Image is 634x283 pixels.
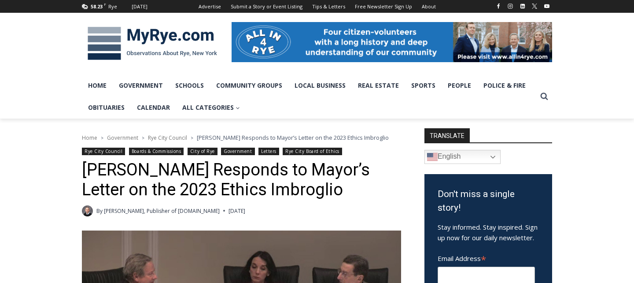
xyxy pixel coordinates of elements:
a: Rye City Council [148,134,187,141]
a: X [529,1,540,11]
label: Email Address [438,249,535,265]
a: Sports [405,74,442,97]
a: All Categories [176,97,246,119]
a: Government [221,148,254,155]
a: Government [107,134,138,141]
a: Instagram [505,1,516,11]
a: [PERSON_NAME], Publisher of [DOMAIN_NAME] [104,207,220,215]
a: English [424,150,501,164]
span: By [96,207,103,215]
a: Home [82,134,97,141]
img: en [427,152,438,162]
a: Letters [258,148,279,155]
div: [DATE] [132,3,147,11]
span: [PERSON_NAME] Responds to Mayor’s Letter on the 2023 Ethics Imbroglio [197,134,389,141]
span: > [142,135,144,141]
h3: Don't miss a single story! [438,187,539,215]
img: All in for Rye [232,22,552,62]
a: Rye City Board of Ethics [283,148,342,155]
p: Stay informed. Stay inspired. Sign up now for our daily newsletter. [438,222,539,243]
a: Police & Fire [477,74,532,97]
span: F [104,2,106,7]
nav: Primary Navigation [82,74,536,119]
span: > [191,135,193,141]
span: 58.23 [91,3,103,10]
a: Schools [169,74,210,97]
strong: TRANSLATE [424,128,470,142]
a: Government [113,74,169,97]
a: Rye City Council [82,148,125,155]
span: > [101,135,103,141]
time: [DATE] [229,207,245,215]
nav: Breadcrumbs [82,133,401,142]
div: Rye [108,3,117,11]
a: Author image [82,205,93,216]
a: YouTube [542,1,552,11]
a: Linkedin [517,1,528,11]
a: Real Estate [352,74,405,97]
button: View Search Form [536,89,552,104]
a: Boards & Commissions [129,148,184,155]
h1: [PERSON_NAME] Responds to Mayor’s Letter on the 2023 Ethics Imbroglio [82,160,401,200]
a: Home [82,74,113,97]
a: Calendar [131,97,176,119]
a: Obituaries [82,97,131,119]
img: MyRye.com [82,21,223,67]
span: All Categories [182,103,240,112]
a: City of Rye [188,148,217,155]
a: Local Business [288,74,352,97]
a: People [442,74,477,97]
a: Community Groups [210,74,288,97]
a: Facebook [493,1,504,11]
